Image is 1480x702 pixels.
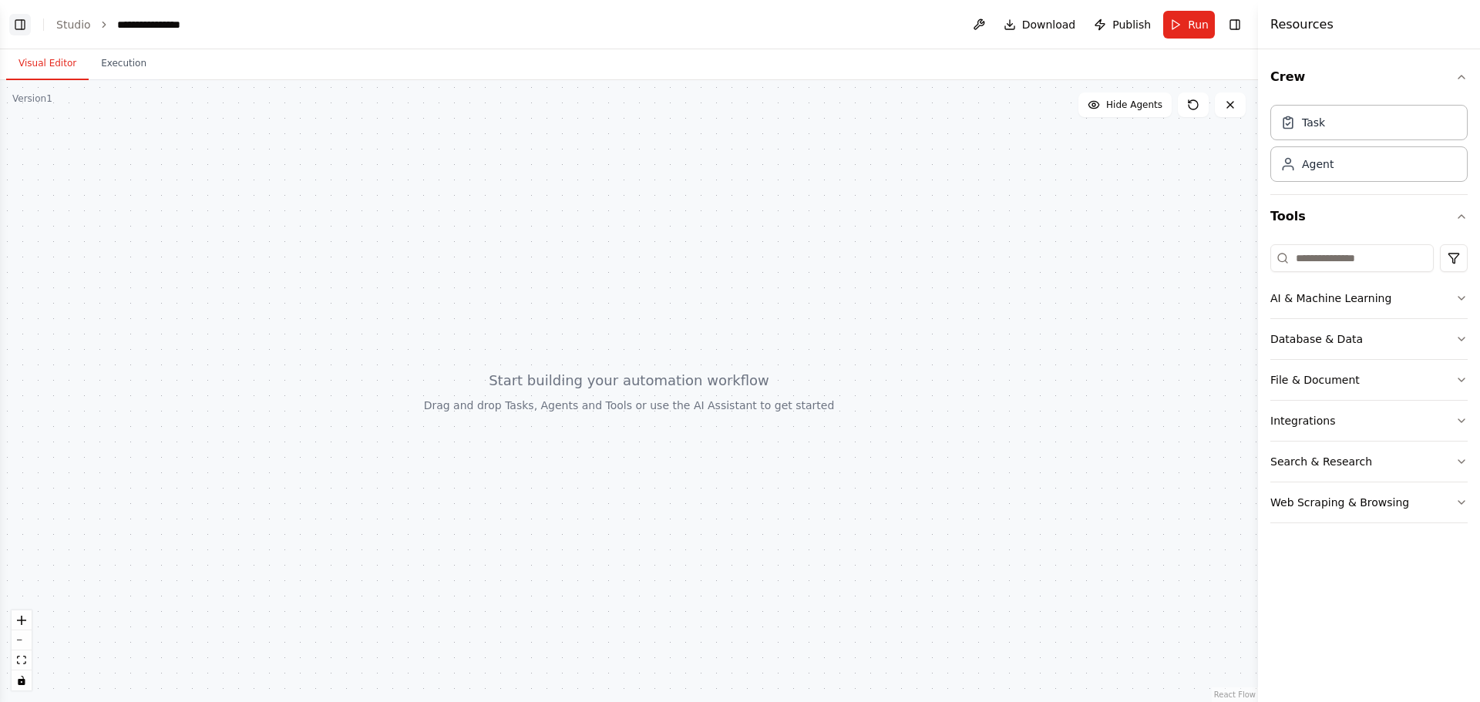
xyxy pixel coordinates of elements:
[1106,99,1162,111] span: Hide Agents
[1214,690,1256,699] a: React Flow attribution
[1302,156,1334,172] div: Agent
[1270,442,1468,482] button: Search & Research
[1078,92,1172,117] button: Hide Agents
[997,11,1082,39] button: Download
[1270,360,1468,400] button: File & Document
[1022,17,1076,32] span: Download
[89,48,159,80] button: Execution
[6,48,89,80] button: Visual Editor
[1270,238,1468,536] div: Tools
[1088,11,1157,39] button: Publish
[1270,482,1468,522] button: Web Scraping & Browsing
[1270,401,1468,441] button: Integrations
[12,610,32,690] div: React Flow controls
[12,650,32,670] button: fit view
[1270,278,1468,318] button: AI & Machine Learning
[1302,115,1325,130] div: Task
[1112,17,1151,32] span: Publish
[12,670,32,690] button: toggle interactivity
[1270,195,1468,238] button: Tools
[12,630,32,650] button: zoom out
[9,14,31,35] button: Show left sidebar
[12,610,32,630] button: zoom in
[56,17,193,32] nav: breadcrumb
[56,18,91,31] a: Studio
[1270,55,1468,99] button: Crew
[1163,11,1215,39] button: Run
[1224,14,1246,35] button: Hide right sidebar
[1188,17,1209,32] span: Run
[1270,15,1334,34] h4: Resources
[12,92,52,105] div: Version 1
[1270,99,1468,194] div: Crew
[1270,319,1468,359] button: Database & Data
